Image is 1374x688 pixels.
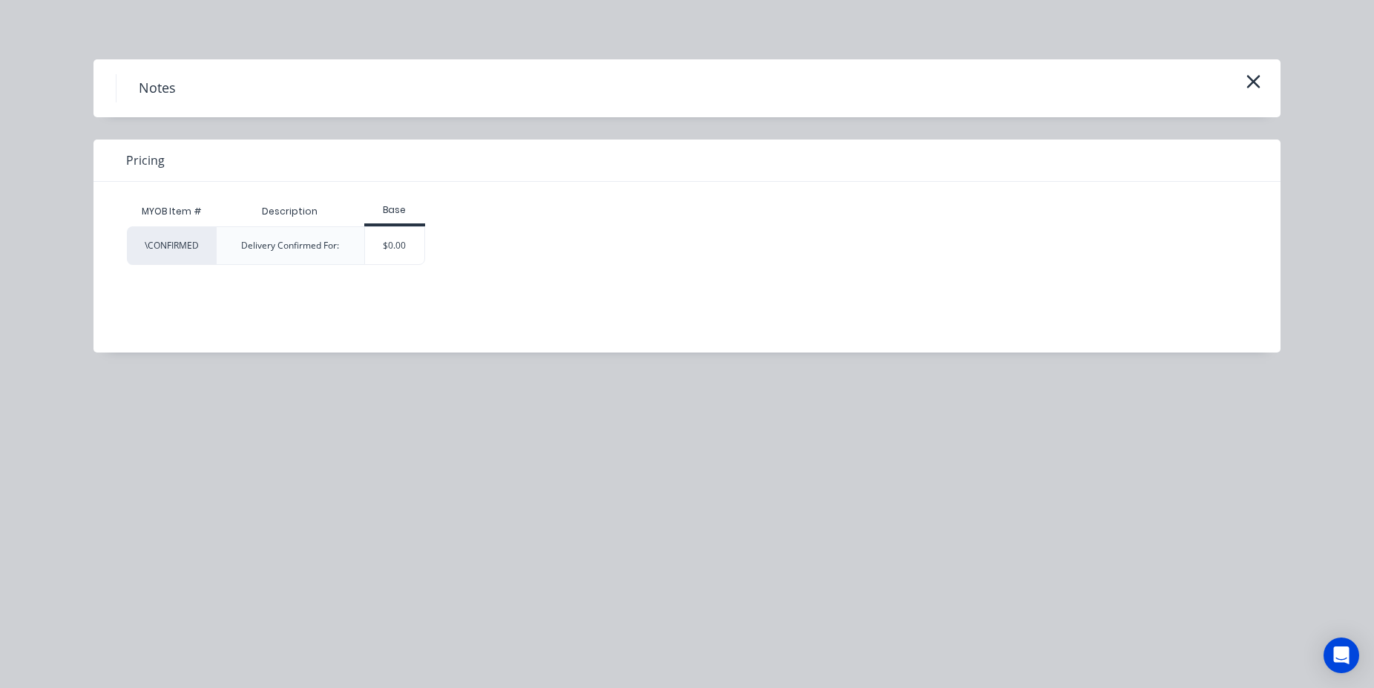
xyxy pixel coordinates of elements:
[241,239,339,252] div: Delivery Confirmed For:
[116,74,198,102] h4: Notes
[126,151,165,169] span: Pricing
[127,197,216,226] div: MYOB Item #
[364,203,426,217] div: Base
[127,226,216,265] div: \CONFIRMED
[250,193,329,230] div: Description
[1324,638,1359,673] div: Open Intercom Messenger
[365,227,425,264] div: $0.00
